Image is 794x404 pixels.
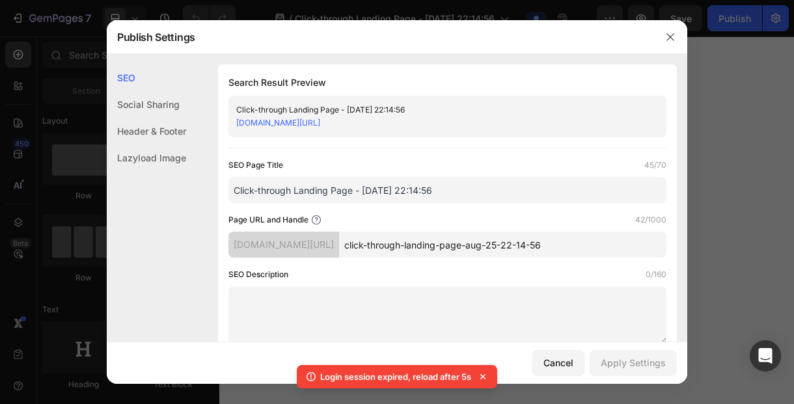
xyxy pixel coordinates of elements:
[236,118,320,128] a: [DOMAIN_NAME][URL]
[228,232,339,258] div: [DOMAIN_NAME][URL]
[228,75,666,90] h1: Search Result Preview
[601,356,666,370] div: Apply Settings
[644,159,666,172] label: 45/70
[543,356,573,370] div: Cancel
[228,159,283,172] label: SEO Page Title
[228,268,288,281] label: SEO Description
[320,370,471,383] p: Login session expired, reload after 5s
[107,118,186,144] div: Header & Footer
[750,340,781,371] div: Open Intercom Messenger
[339,232,666,258] input: Handle
[228,213,308,226] label: Page URL and Handle
[107,20,653,54] div: Publish Settings
[590,350,677,376] button: Apply Settings
[236,103,637,116] div: Click-through Landing Page - [DATE] 22:14:56
[635,213,666,226] label: 42/1000
[228,177,666,203] input: Title
[646,268,666,281] label: 0/160
[532,350,584,376] button: Cancel
[107,91,186,118] div: Social Sharing
[107,144,186,171] div: Lazyload Image
[107,64,186,91] div: SEO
